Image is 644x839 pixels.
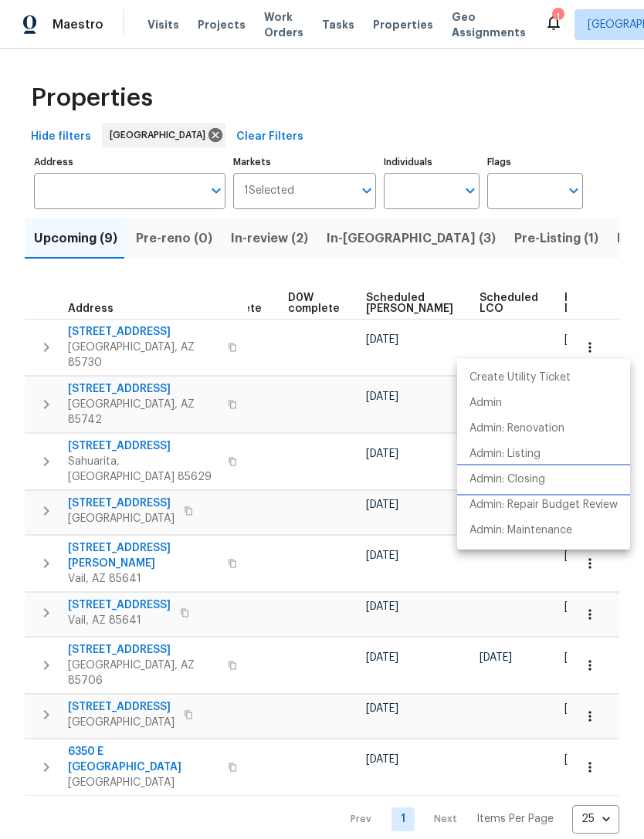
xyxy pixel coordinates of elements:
p: Create Utility Ticket [469,370,571,386]
p: Admin: Repair Budget Review [469,497,618,513]
p: Admin [469,395,502,411]
p: Admin: Closing [469,472,545,488]
p: Admin: Listing [469,446,541,462]
p: Admin: Maintenance [469,523,572,539]
p: Admin: Renovation [469,421,564,437]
